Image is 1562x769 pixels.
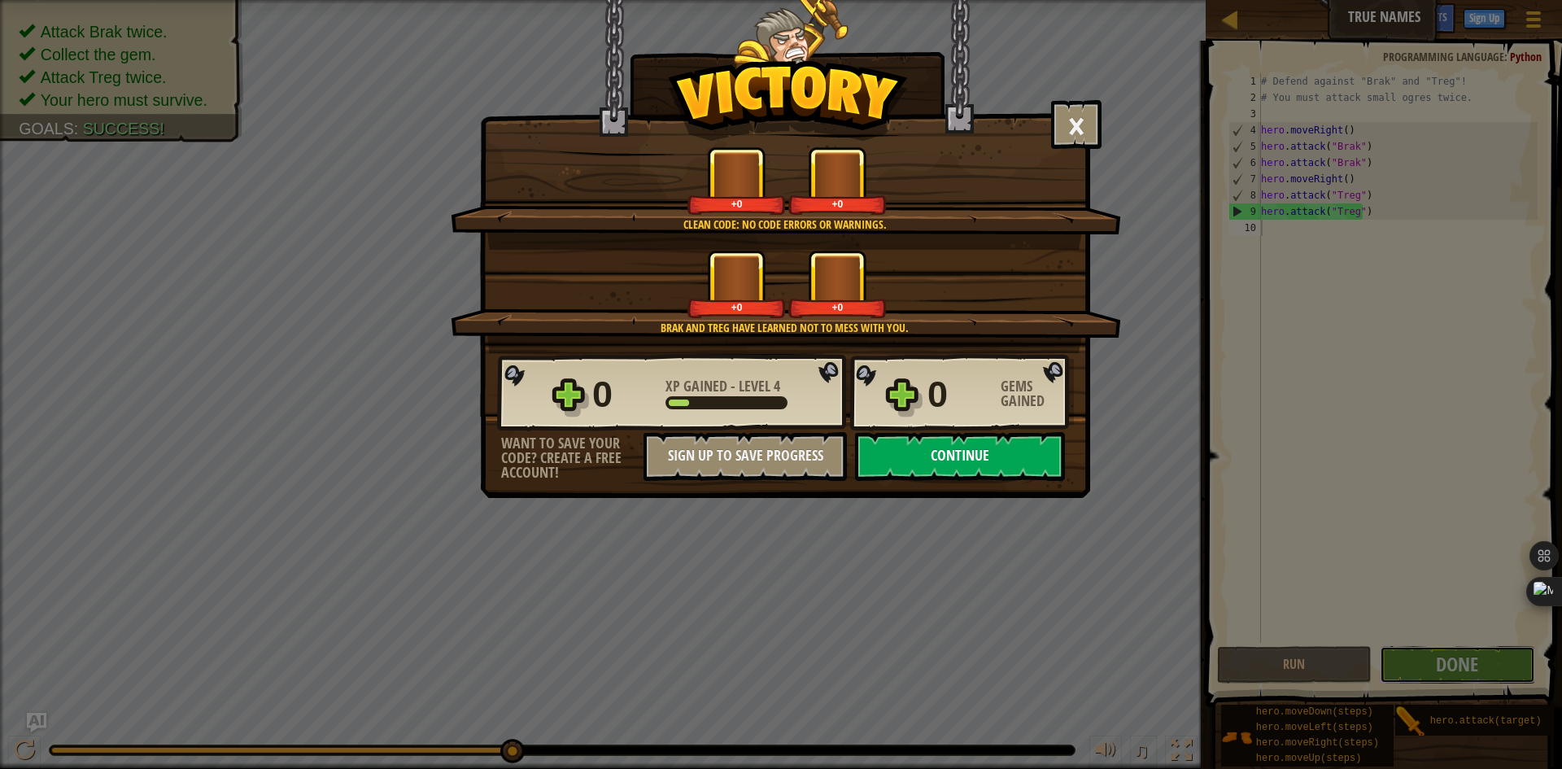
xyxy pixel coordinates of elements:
[855,432,1065,481] button: Continue
[644,432,847,481] button: Sign Up to Save Progress
[668,60,908,142] img: Victory
[691,301,783,313] div: +0
[735,376,774,396] span: Level
[1051,100,1102,149] button: ×
[774,376,780,396] span: 4
[1001,379,1074,409] div: Gems Gained
[665,379,780,394] div: -
[792,301,884,313] div: +0
[792,198,884,210] div: +0
[528,320,1041,336] div: Brak and Treg have learned not to mess with you.
[528,216,1041,233] div: Clean code: no code errors or warnings.
[691,198,783,210] div: +0
[665,376,731,396] span: XP Gained
[592,369,656,421] div: 0
[927,369,991,421] div: 0
[501,436,644,480] div: Want to save your code? Create a free account!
